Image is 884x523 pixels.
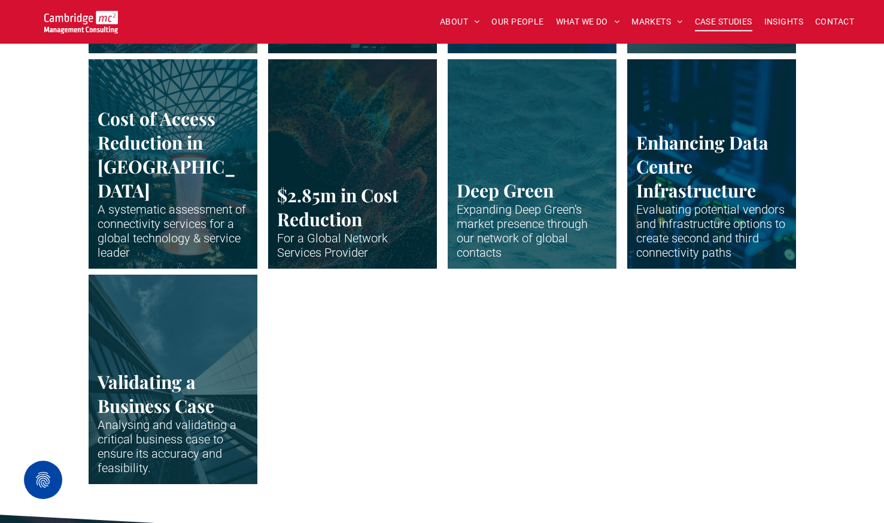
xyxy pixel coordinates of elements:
[89,59,257,269] a: The huge indoor waterfall at Singapore Airport
[89,275,257,484] a: Vertical shot up the side of modern business building
[625,13,688,31] a: MARKETS
[44,13,118,25] a: Your Business Transformed | Cambridge Management Consulting
[434,13,486,31] a: ABOUT
[689,13,758,31] a: CASE STUDIES
[448,59,616,269] a: Abstract waveform in neon colours
[550,13,626,31] a: WHAT WE DO
[627,59,796,269] a: Close up of data centre stack
[758,13,809,31] a: INSIGHTS
[268,59,437,269] a: Abstract waveform in neon colours
[809,13,860,31] a: CONTACT
[485,13,549,31] a: OUR PEOPLE
[44,11,118,34] img: Go to Homepage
